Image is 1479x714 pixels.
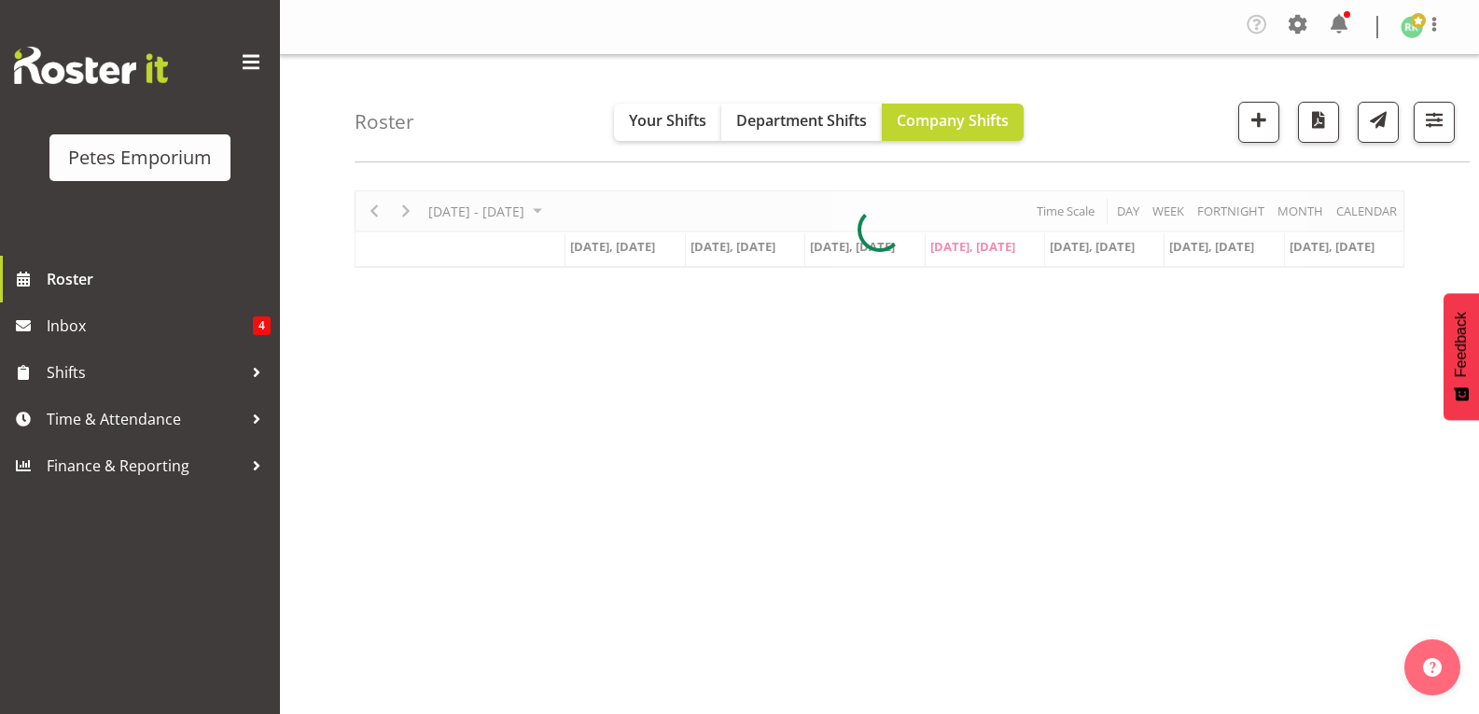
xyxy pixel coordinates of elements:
span: Department Shifts [736,110,867,131]
span: Finance & Reporting [47,452,243,480]
span: 4 [253,316,271,335]
button: Filter Shifts [1414,102,1455,143]
button: Company Shifts [882,104,1024,141]
span: Time & Attendance [47,405,243,433]
button: Send a list of all shifts for the selected filtered period to all rostered employees. [1358,102,1399,143]
button: Download a PDF of the roster according to the set date range. [1298,102,1339,143]
button: Your Shifts [614,104,721,141]
div: Petes Emporium [68,144,212,172]
span: Inbox [47,312,253,340]
button: Add a new shift [1238,102,1279,143]
span: Company Shifts [897,110,1009,131]
img: Rosterit website logo [14,47,168,84]
img: help-xxl-2.png [1423,658,1442,677]
button: Department Shifts [721,104,882,141]
button: Feedback - Show survey [1444,293,1479,420]
span: Shifts [47,358,243,386]
img: ruth-robertson-taylor722.jpg [1401,16,1423,38]
span: Your Shifts [629,110,706,131]
span: Feedback [1453,312,1470,377]
h4: Roster [355,111,414,133]
span: Roster [47,265,271,293]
